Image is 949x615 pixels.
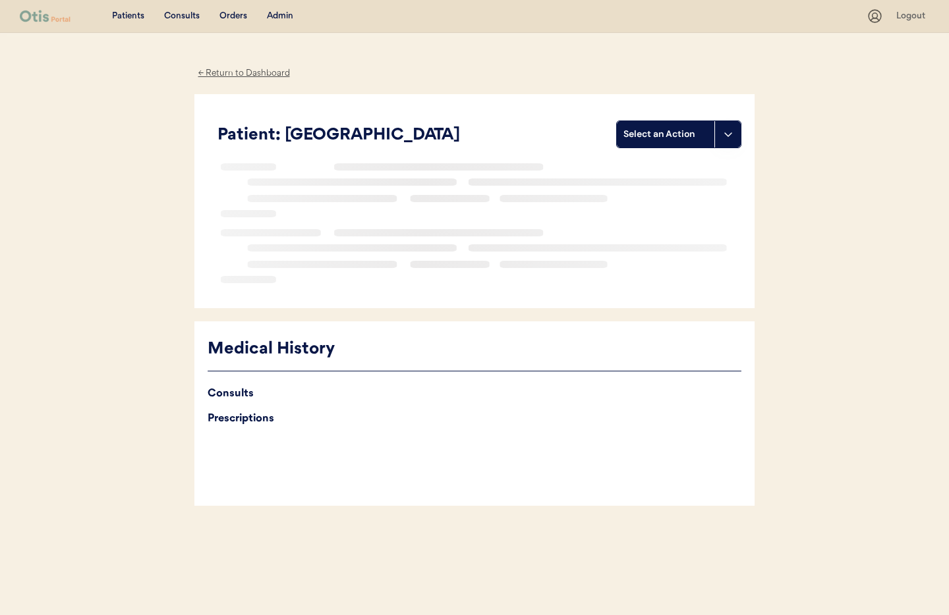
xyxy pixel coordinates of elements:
div: Patients [112,10,144,23]
div: Orders [219,10,247,23]
div: Prescriptions [208,410,741,428]
div: Consults [164,10,200,23]
div: Patient: [GEOGRAPHIC_DATA] [217,123,616,148]
div: Medical History [208,337,741,362]
div: ← Return to Dashboard [194,66,293,81]
div: Logout [896,10,929,23]
div: Consults [208,385,741,403]
div: Admin [267,10,293,23]
div: Select an Action [623,128,708,141]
